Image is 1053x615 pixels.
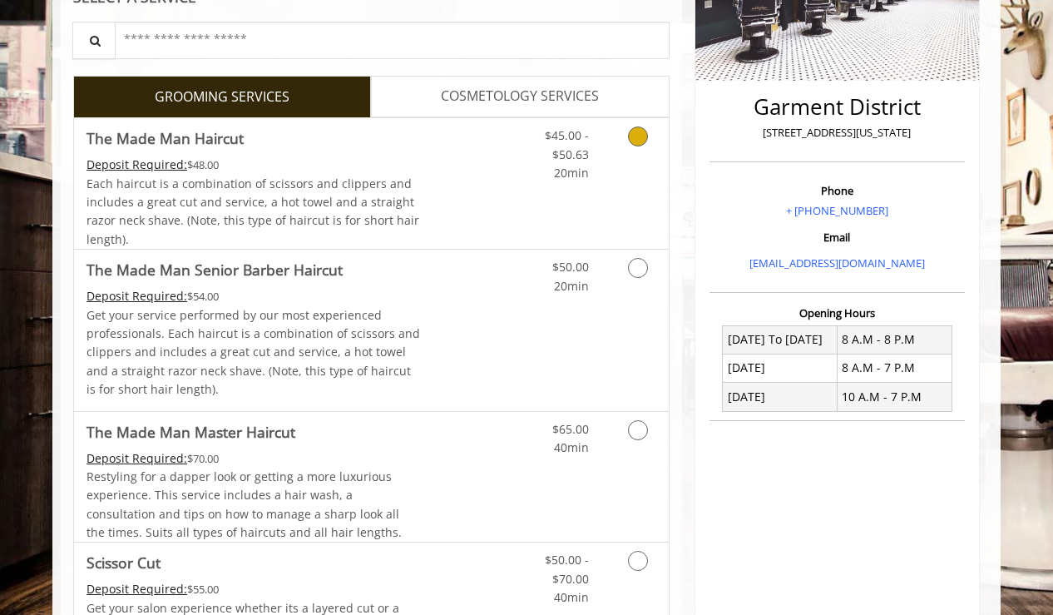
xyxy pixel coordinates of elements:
b: Scissor Cut [87,551,161,574]
p: Get your service performed by our most experienced professionals. Each haircut is a combination o... [87,306,421,399]
td: 8 A.M - 7 P.M [837,354,952,382]
span: Restyling for a dapper look or getting a more luxurious experience. This service includes a hair ... [87,469,402,540]
p: [STREET_ADDRESS][US_STATE] [714,124,961,141]
span: $45.00 - $50.63 [545,127,589,161]
h3: Email [714,231,961,243]
span: Each haircut is a combination of scissors and clippers and includes a great cut and service, a ho... [87,176,419,247]
span: 40min [554,589,589,605]
td: 8 A.M - 8 P.M [837,325,952,354]
a: + [PHONE_NUMBER] [786,203,888,218]
span: $50.00 - $70.00 [545,552,589,586]
td: 10 A.M - 7 P.M [837,383,952,411]
span: $65.00 [552,421,589,437]
button: Service Search [72,22,116,59]
span: This service needs some Advance to be paid before we block your appointment [87,581,187,597]
h3: Opening Hours [709,307,965,319]
span: This service needs some Advance to be paid before we block your appointment [87,156,187,172]
td: [DATE] [723,383,838,411]
div: $48.00 [87,156,421,174]
div: $70.00 [87,449,421,468]
b: The Made Man Haircut [87,126,244,150]
span: This service needs some Advance to be paid before we block your appointment [87,288,187,304]
td: [DATE] [723,354,838,382]
td: [DATE] To [DATE] [723,325,838,354]
span: 20min [554,165,589,181]
div: $55.00 [87,580,421,598]
a: [EMAIL_ADDRESS][DOMAIN_NAME] [749,255,925,270]
span: COSMETOLOGY SERVICES [441,86,599,107]
h2: Garment District [714,95,961,119]
h3: Phone [714,185,961,196]
span: 20min [554,278,589,294]
b: The Made Man Master Haircut [87,420,295,444]
span: 40min [554,439,589,455]
span: GROOMING SERVICES [155,87,289,108]
span: $50.00 [552,259,589,275]
b: The Made Man Senior Barber Haircut [87,258,343,281]
span: This service needs some Advance to be paid before we block your appointment [87,450,187,466]
div: $54.00 [87,287,421,305]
